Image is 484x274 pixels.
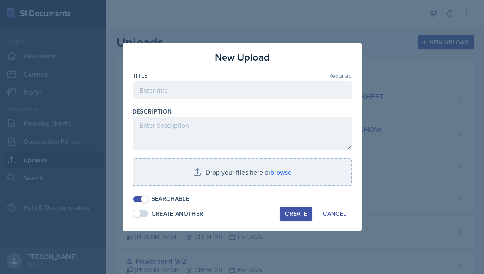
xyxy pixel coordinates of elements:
[152,195,189,203] div: Searchable
[323,210,346,217] div: Cancel
[133,107,172,116] label: Description
[328,73,352,79] span: Required
[133,81,352,99] input: Enter title
[285,210,307,217] div: Create
[317,207,351,221] button: Cancel
[133,72,148,80] label: Title
[280,207,312,221] button: Create
[215,50,270,65] h3: New Upload
[152,210,204,218] div: Create Another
